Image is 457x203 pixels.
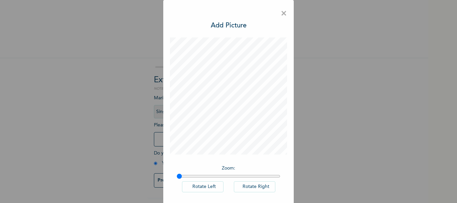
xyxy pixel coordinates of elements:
[211,21,247,31] h3: Add Picture
[234,181,275,192] button: Rotate Right
[281,7,287,21] span: ×
[182,181,223,192] button: Rotate Left
[177,165,280,172] p: Zoom :
[154,123,274,150] span: Please add a recent Passport Photograph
